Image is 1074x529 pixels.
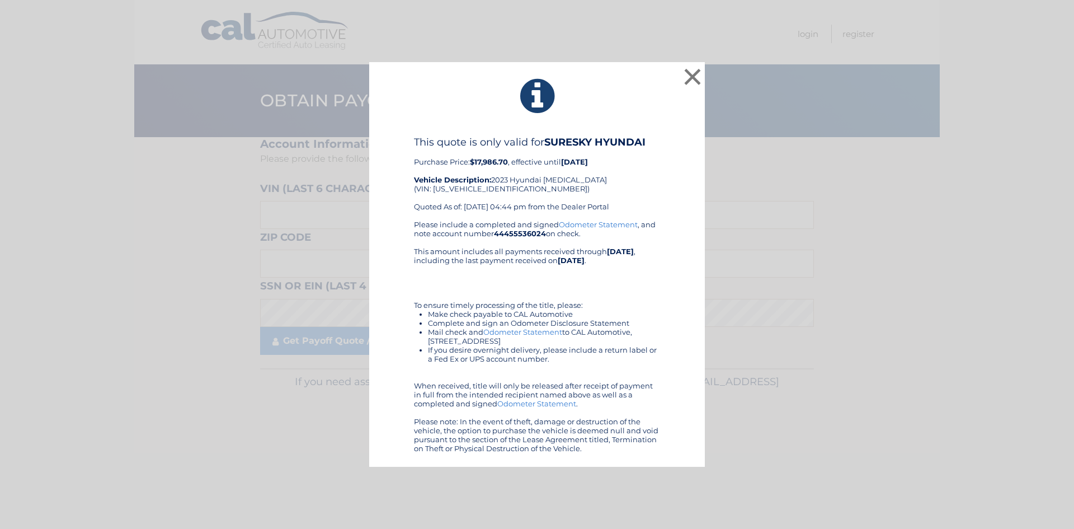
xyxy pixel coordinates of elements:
b: 44455536024 [494,229,546,238]
a: Odometer Statement [483,327,562,336]
li: Complete and sign an Odometer Disclosure Statement [428,319,660,327]
button: × [681,65,704,88]
li: If you desire overnight delivery, please include a return label or a Fed Ex or UPS account number. [428,345,660,363]
b: SURESKY HYUNDAI [544,136,646,148]
strong: Vehicle Description: [414,175,491,184]
h4: This quote is only valid for [414,136,660,148]
b: [DATE] [561,157,588,166]
b: [DATE] [607,247,634,256]
a: Odometer Statement [497,399,576,408]
b: [DATE] [558,256,585,265]
a: Odometer Statement [559,220,638,229]
li: Make check payable to CAL Automotive [428,310,660,319]
li: Mail check and to CAL Automotive, [STREET_ADDRESS] [428,327,660,345]
div: Please include a completed and signed , and note account number on check. This amount includes al... [414,220,660,453]
div: Purchase Price: , effective until 2023 Hyundai [MEDICAL_DATA] (VIN: [US_VEHICLE_IDENTIFICATION_NU... [414,136,660,220]
b: $17,986.70 [470,157,508,166]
